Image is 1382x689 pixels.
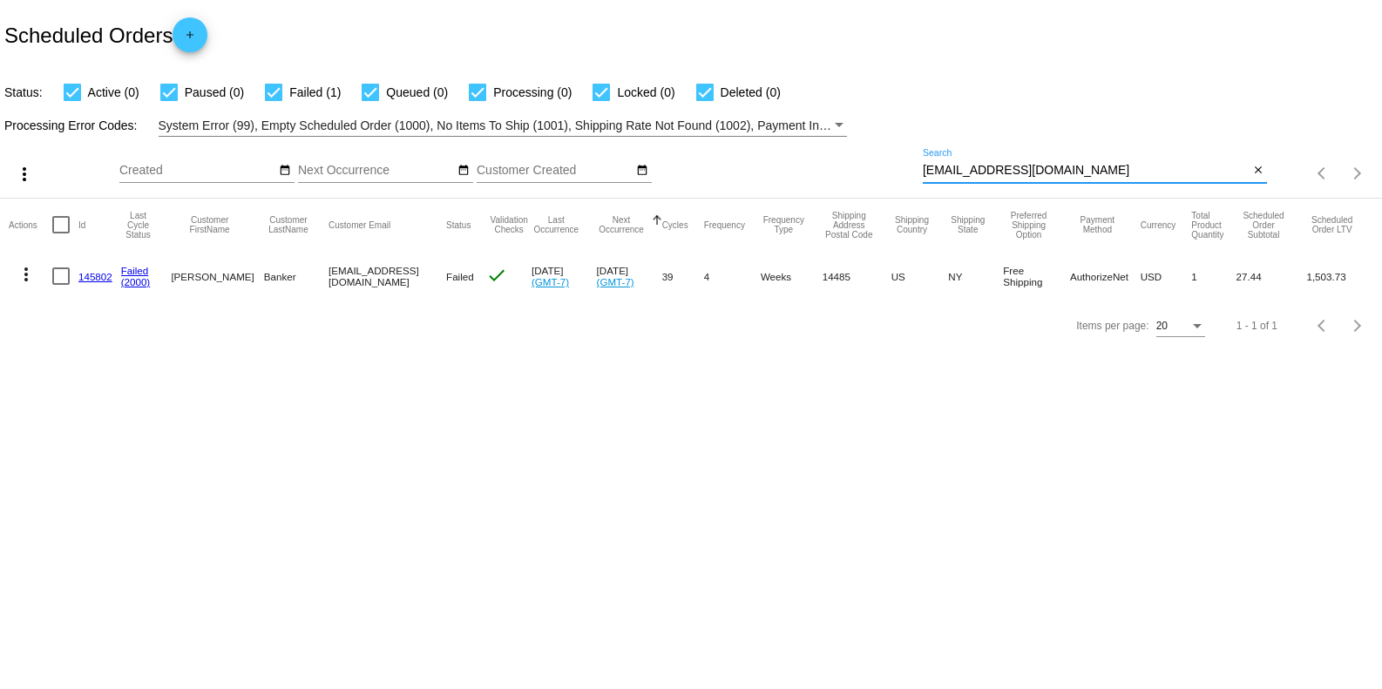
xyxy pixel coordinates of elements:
button: Change sorting for CustomerLastName [264,215,313,234]
a: 145802 [78,271,112,282]
button: Change sorting for CustomerEmail [329,220,390,230]
span: Locked (0) [617,82,674,103]
span: Failed (1) [289,82,341,103]
mat-cell: [DATE] [597,251,662,301]
a: (2000) [121,276,151,287]
mat-cell: 1,503.73 [1306,251,1372,301]
button: Change sorting for Frequency [704,220,745,230]
button: Previous page [1305,156,1340,191]
button: Change sorting for LastProcessingCycleId [121,211,156,240]
span: Deleted (0) [721,82,781,103]
button: Change sorting for CurrencyIso [1141,220,1176,230]
mat-cell: AuthorizeNet [1070,251,1141,301]
button: Change sorting for PaymentMethod.Type [1070,215,1125,234]
span: Failed [446,271,474,282]
button: Change sorting for Cycles [662,220,688,230]
input: Created [119,164,276,178]
button: Change sorting for LastOccurrenceUtc [532,215,581,234]
mat-icon: close [1252,164,1264,178]
button: Change sorting for FrequencyType [761,215,807,234]
button: Change sorting for ShippingCountry [891,215,933,234]
button: Change sorting for CustomerFirstName [171,215,247,234]
div: Items per page: [1076,320,1148,332]
mat-cell: 27.44 [1236,251,1307,301]
mat-cell: [DATE] [532,251,597,301]
mat-cell: [PERSON_NAME] [171,251,263,301]
mat-cell: US [891,251,949,301]
mat-cell: USD [1141,251,1192,301]
mat-cell: Free Shipping [1003,251,1070,301]
mat-cell: [EMAIL_ADDRESS][DOMAIN_NAME] [329,251,446,301]
mat-icon: date_range [279,164,291,178]
span: Active (0) [88,82,139,103]
span: Status: [4,85,43,99]
mat-icon: add [180,29,200,50]
span: 20 [1156,320,1168,332]
button: Change sorting for Subtotal [1236,211,1291,240]
span: Paused (0) [185,82,244,103]
a: (GMT-7) [532,276,569,287]
span: Processing Error Codes: [4,118,138,132]
a: (GMT-7) [597,276,634,287]
button: Next page [1340,308,1375,343]
input: Customer Created [477,164,633,178]
mat-icon: date_range [636,164,648,178]
button: Previous page [1305,308,1340,343]
button: Clear [1249,162,1267,180]
mat-icon: more_vert [16,264,37,285]
mat-select: Filter by Processing Error Codes [159,115,848,137]
mat-cell: 1 [1191,251,1236,301]
a: Failed [121,265,149,276]
button: Change sorting for ShippingState [948,215,987,234]
button: Change sorting for LifetimeValue [1306,215,1357,234]
mat-header-cell: Actions [9,199,52,251]
input: Next Occurrence [298,164,455,178]
mat-icon: more_vert [14,164,35,185]
button: Change sorting for Id [78,220,85,230]
mat-cell: Banker [264,251,329,301]
span: Queued (0) [386,82,448,103]
mat-cell: 39 [662,251,704,301]
button: Next page [1340,156,1375,191]
button: Change sorting for Status [446,220,471,230]
mat-cell: Weeks [761,251,823,301]
h2: Scheduled Orders [4,17,207,52]
div: 1 - 1 of 1 [1236,320,1277,332]
button: Change sorting for NextOccurrenceUtc [597,215,647,234]
mat-select: Items per page: [1156,321,1205,333]
mat-cell: NY [948,251,1003,301]
mat-cell: 4 [704,251,761,301]
mat-icon: date_range [457,164,470,178]
input: Search [923,164,1249,178]
span: Processing (0) [493,82,572,103]
mat-icon: check [486,265,507,286]
button: Change sorting for ShippingPostcode [823,211,876,240]
mat-header-cell: Validation Checks [486,199,531,251]
mat-cell: 14485 [823,251,891,301]
mat-header-cell: Total Product Quantity [1191,199,1236,251]
button: Change sorting for PreferredShippingOption [1003,211,1054,240]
